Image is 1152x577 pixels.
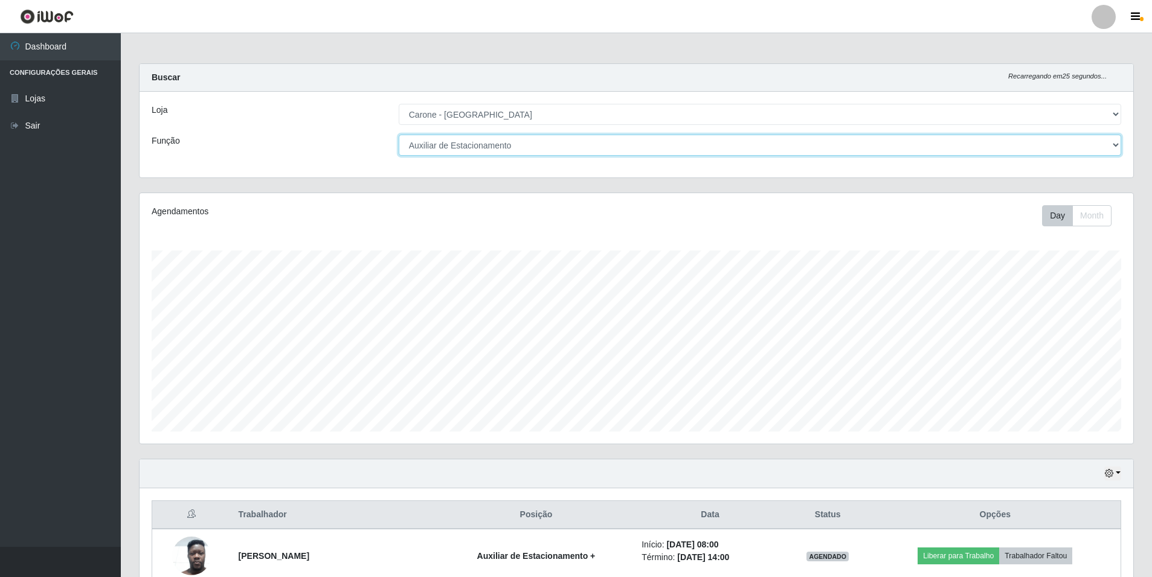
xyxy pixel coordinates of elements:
[20,9,74,24] img: CoreUI Logo
[231,501,438,529] th: Trabalhador
[666,540,718,549] time: [DATE] 08:00
[870,501,1121,529] th: Opções
[634,501,786,529] th: Data
[1042,205,1121,226] div: Toolbar with button groups
[999,547,1072,564] button: Trabalhador Faltou
[152,72,180,82] strong: Buscar
[152,104,167,116] label: Loja
[1008,72,1107,80] i: Recarregando em 25 segundos...
[642,551,779,564] li: Término:
[918,547,999,564] button: Liberar para Trabalho
[152,205,545,218] div: Agendamentos
[642,538,779,551] li: Início:
[152,135,180,147] label: Função
[1042,205,1112,226] div: First group
[786,501,870,529] th: Status
[1042,205,1073,226] button: Day
[806,552,849,561] span: AGENDADO
[677,552,729,562] time: [DATE] 14:00
[438,501,634,529] th: Posição
[1072,205,1112,226] button: Month
[477,551,596,561] strong: Auxiliar de Estacionamento +
[239,551,309,561] strong: [PERSON_NAME]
